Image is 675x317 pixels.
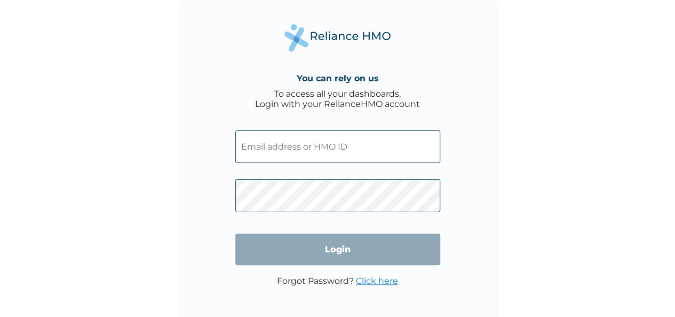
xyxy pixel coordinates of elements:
[277,276,398,286] p: Forgot Password?
[356,276,398,286] a: Click here
[284,24,391,51] img: Reliance Health's Logo
[235,234,440,265] input: Login
[297,73,379,83] h4: You can rely on us
[235,130,440,163] input: Email address or HMO ID
[255,89,420,109] div: To access all your dashboards, Login with your RelianceHMO account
